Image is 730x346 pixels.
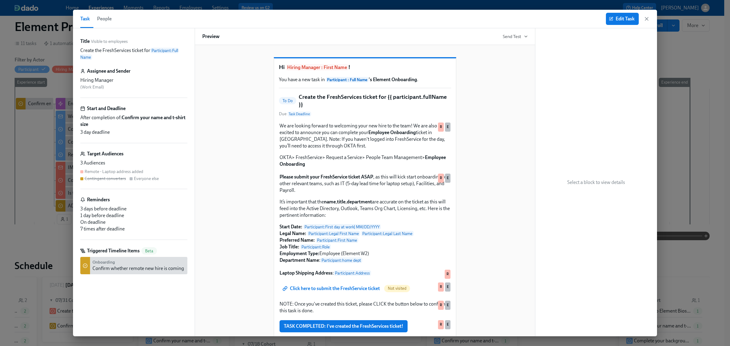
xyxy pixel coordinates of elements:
[535,28,657,336] div: Select a block to view details
[438,123,444,132] div: Used by Remote - Laptop address added audience
[445,270,450,279] div: Used by Remote - Laptop address added audience
[445,320,450,329] div: Used by Everyone else audience
[606,13,639,25] button: Edit Task
[80,206,187,212] div: 3 days before deadline
[610,16,634,22] span: Edit Task
[279,320,451,333] div: TASK COMPLETED: I've created the FreshServices ticket!RE
[80,47,187,61] p: Create the FreshServices ticket for
[80,226,187,232] div: 7 times after deadline
[141,249,157,253] span: Beta
[326,77,369,82] span: Participant : Full Name
[87,68,130,74] h6: Assignee and Sender
[438,174,444,183] div: Used by Remote - Laptop address added audience
[445,301,450,310] div: Used by Everyone else audience
[80,15,90,23] span: Task
[279,282,451,295] div: Click here to submit the FreshService ticketNot visitedRE
[438,301,444,310] div: Used by Remote - Laptop address added audience
[80,38,90,45] label: Title
[87,196,110,203] h6: Reminders
[326,77,417,82] strong: 's Element Onboarding
[87,105,126,112] h6: Start and Deadline
[134,176,159,182] div: Everyone else
[80,115,186,127] strong: Confirm your name and t-shirt size
[80,129,110,136] span: 3 day deadline
[80,219,187,226] div: On deadline
[445,174,450,183] div: Used by Everyone else audience
[279,76,451,83] p: You have a new task in .
[503,33,528,40] button: Send Test
[279,111,311,117] span: Due
[92,265,227,272] div: Confirm whether remote new hire is coming on-site for their start
[80,85,104,90] span: ( Work Email )
[80,114,187,128] span: After completion of:
[286,64,348,71] span: Hiring Manager : First Name
[279,63,451,71] h1: Hi !
[438,282,444,292] div: Used by Remote - Laptop address added audience
[80,212,187,219] div: 1 day before deadline
[287,112,311,116] span: Task Deadline
[80,160,187,166] div: 3 Audiences
[438,320,444,329] div: Used by Remote - Laptop address added audience
[87,151,123,157] h6: Target Audiences
[91,39,128,44] span: Visible to employees
[279,99,296,103] span: To Do
[85,176,126,182] div: Contingent converters
[80,257,187,274] div: OnboardingConfirm whether remote new hire is coming on-site for their start
[445,123,450,132] div: Used by Everyone else audience
[80,77,187,84] div: Hiring Manager
[97,15,112,23] span: People
[202,33,220,40] h6: Preview
[279,300,451,315] div: NOTE: Once you've created this ticket, please CLICK the button below to confirm this task is done.RE
[279,173,451,264] div: Please submit your FreshService ticket ASAP, as this will kick start onboarding for other relevan...
[279,269,451,277] div: Laptop Shipping Address:Participant:AddressR
[445,282,450,292] div: Used by Everyone else audience
[279,122,451,168] div: We are looking forward to welcoming your new hire to the team! We are also excited to announce yo...
[85,169,143,175] div: Remote - Laptop address added
[299,93,451,109] h5: Create the FreshServices ticket for {{ participant.fullName }}
[92,260,115,265] strong: Onboarding
[87,247,140,254] h6: Triggered Timeline Items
